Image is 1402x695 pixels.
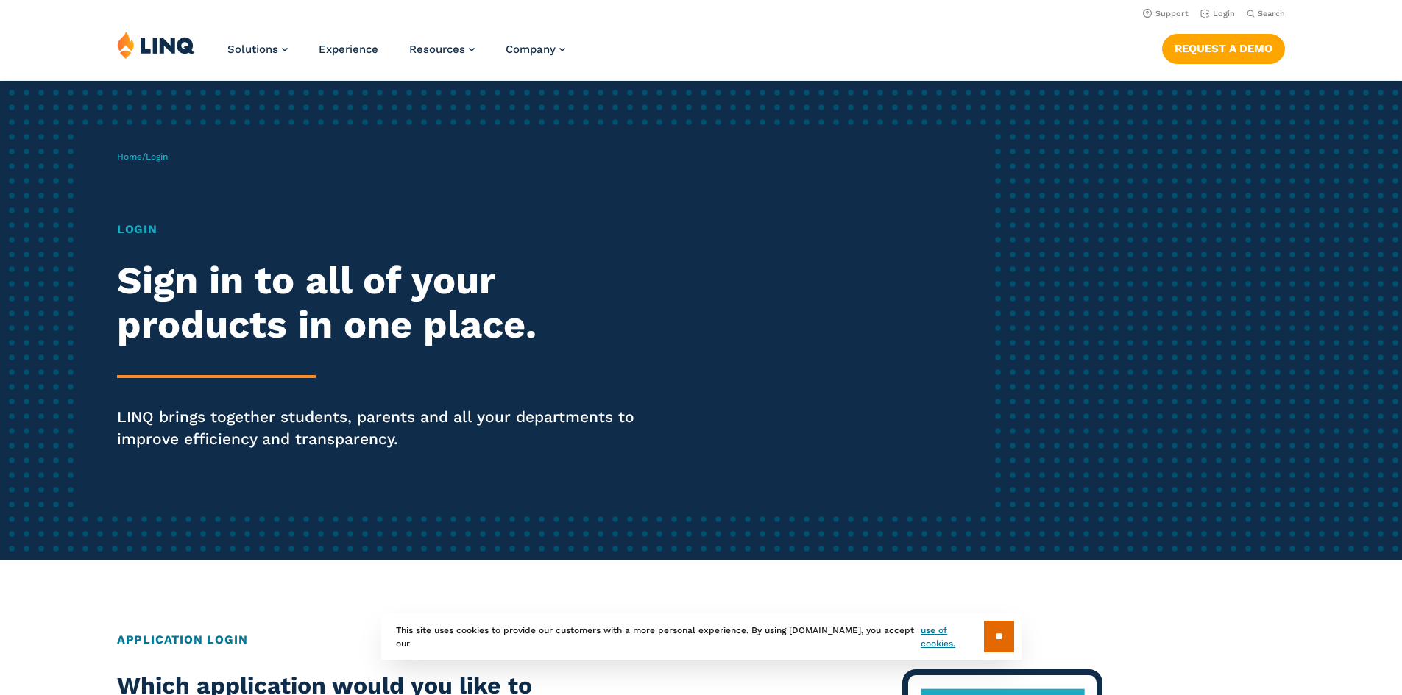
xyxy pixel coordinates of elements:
a: Experience [319,43,378,56]
h2: Sign in to all of your products in one place. [117,259,657,347]
span: Solutions [227,43,278,56]
p: LINQ brings together students, parents and all your departments to improve efficiency and transpa... [117,406,657,450]
a: Support [1143,9,1189,18]
a: Request a Demo [1162,34,1285,63]
a: Company [506,43,565,56]
span: Search [1258,9,1285,18]
span: Resources [409,43,465,56]
img: LINQ | K‑12 Software [117,31,195,59]
a: Login [1200,9,1235,18]
h2: Application Login [117,631,1285,649]
span: Login [146,152,168,162]
nav: Primary Navigation [227,31,565,79]
button: Open Search Bar [1247,8,1285,19]
span: / [117,152,168,162]
a: Solutions [227,43,288,56]
span: Company [506,43,556,56]
a: Resources [409,43,475,56]
nav: Button Navigation [1162,31,1285,63]
a: Home [117,152,142,162]
h1: Login [117,221,657,238]
a: use of cookies. [921,624,983,650]
div: This site uses cookies to provide our customers with a more personal experience. By using [DOMAIN... [381,613,1022,660]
